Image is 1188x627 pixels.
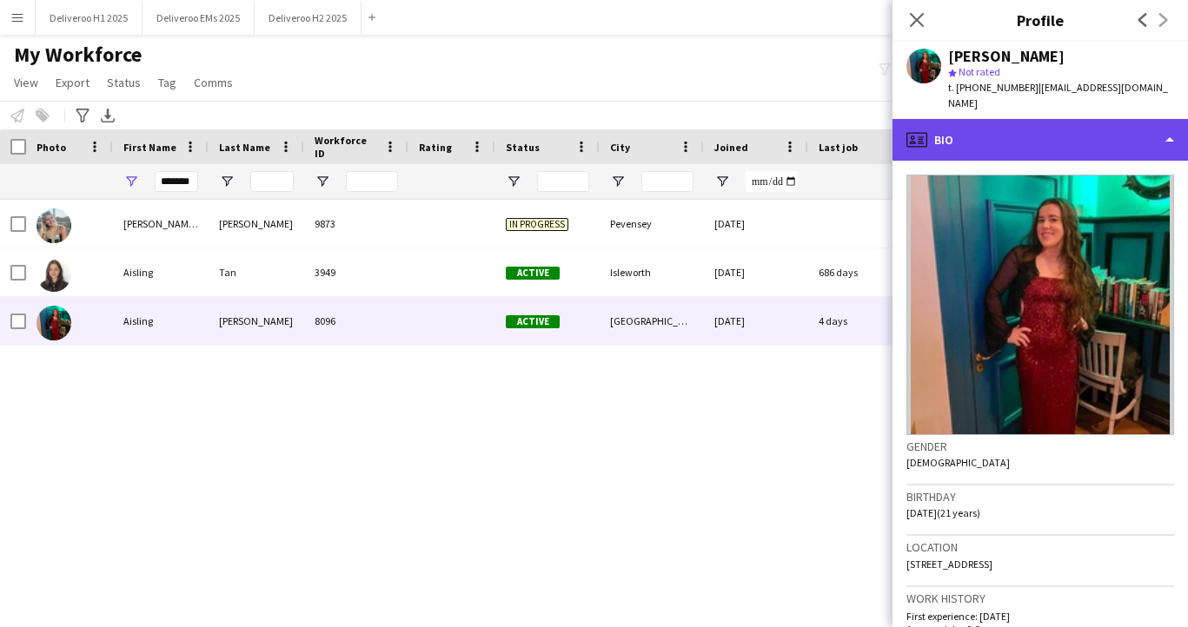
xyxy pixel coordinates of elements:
span: Photo [37,141,66,154]
span: Export [56,75,90,90]
a: View [7,71,45,94]
span: Status [107,75,141,90]
span: Comms [194,75,233,90]
img: Aisling Tan [37,257,71,292]
div: [DATE] [704,297,808,345]
input: Workforce ID Filter Input [346,171,398,192]
div: [DATE] [704,248,808,296]
span: My Workforce [14,42,142,68]
span: t. [PHONE_NUMBER] [948,81,1039,94]
span: Workforce ID [315,134,377,160]
input: Joined Filter Input [746,171,798,192]
span: Status [506,141,540,154]
app-action-btn: Export XLSX [97,105,118,126]
button: Open Filter Menu [610,174,626,189]
div: 8096 [304,297,408,345]
h3: Gender [906,439,1174,454]
div: 686 days [808,248,913,296]
div: Bio [893,119,1188,161]
span: Active [506,315,560,328]
span: [STREET_ADDRESS] [906,558,992,571]
span: Active [506,267,560,280]
span: Not rated [959,65,1000,78]
div: 9873 [304,200,408,247]
img: Aisling Lucia Eldridge [37,208,71,243]
span: | [EMAIL_ADDRESS][DOMAIN_NAME] [948,81,1168,109]
div: [PERSON_NAME][DATE] [113,200,209,247]
input: First Name Filter Input [155,171,198,192]
span: In progress [506,218,568,231]
span: View [14,75,38,90]
app-action-btn: Advanced filters [72,105,93,126]
button: Open Filter Menu [714,174,730,189]
a: Comms [187,71,240,94]
h3: Profile [893,9,1188,31]
button: Open Filter Menu [315,174,330,189]
a: Status [100,71,148,94]
span: Joined [714,141,748,154]
div: [PERSON_NAME] [948,49,1065,64]
input: City Filter Input [641,171,694,192]
span: Last job [819,141,858,154]
span: [DATE] (21 years) [906,506,980,519]
button: Deliveroo H2 2025 [255,1,362,35]
button: Deliveroo H1 2025 [36,1,143,35]
span: Rating [419,141,452,154]
button: Deliveroo EMs 2025 [143,1,255,35]
button: Open Filter Menu [506,174,521,189]
div: Tan [209,248,304,296]
div: [DATE] [704,200,808,247]
img: Aisling Walsh [37,306,71,340]
div: Aisling [113,248,209,296]
button: Open Filter Menu [219,174,235,189]
button: Open Filter Menu [123,174,139,189]
div: [PERSON_NAME] [209,200,304,247]
div: 3949 [304,248,408,296]
h3: Work history [906,591,1174,606]
a: Tag [151,71,183,94]
div: Pevensey [600,200,704,247]
span: First Name [123,141,176,154]
span: Tag [158,75,176,90]
div: Aisling [113,297,209,345]
div: Isleworth [600,248,704,296]
span: City [610,141,630,154]
span: [DEMOGRAPHIC_DATA] [906,456,1010,469]
div: 4 days [808,297,913,345]
input: Status Filter Input [537,171,589,192]
a: Export [49,71,96,94]
input: Last Name Filter Input [250,171,294,192]
img: Crew avatar or photo [906,175,1174,435]
span: Last Name [219,141,270,154]
div: [PERSON_NAME] [209,297,304,345]
p: First experience: [DATE] [906,610,1174,623]
h3: Birthday [906,489,1174,505]
h3: Location [906,539,1174,555]
div: [GEOGRAPHIC_DATA] 18 [600,297,704,345]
